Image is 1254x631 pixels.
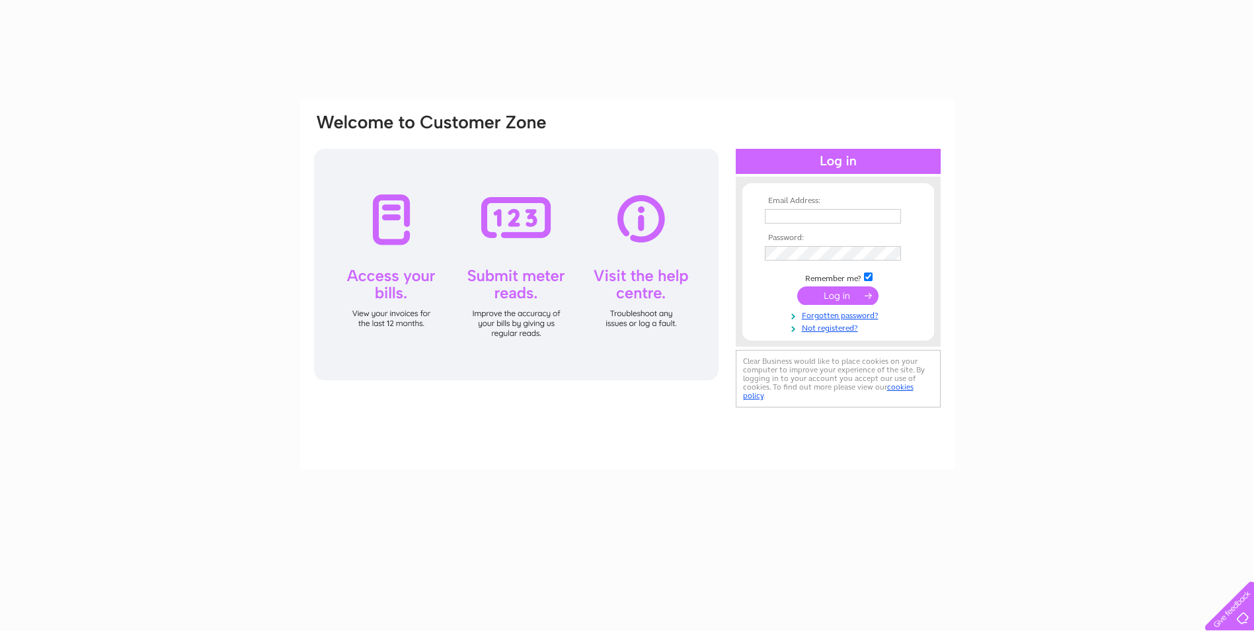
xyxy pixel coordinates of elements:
[762,233,915,243] th: Password:
[797,286,879,305] input: Submit
[736,350,941,407] div: Clear Business would like to place cookies on your computer to improve your experience of the sit...
[765,321,915,333] a: Not registered?
[762,196,915,206] th: Email Address:
[743,382,914,400] a: cookies policy
[762,271,915,284] td: Remember me?
[765,308,915,321] a: Forgotten password?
